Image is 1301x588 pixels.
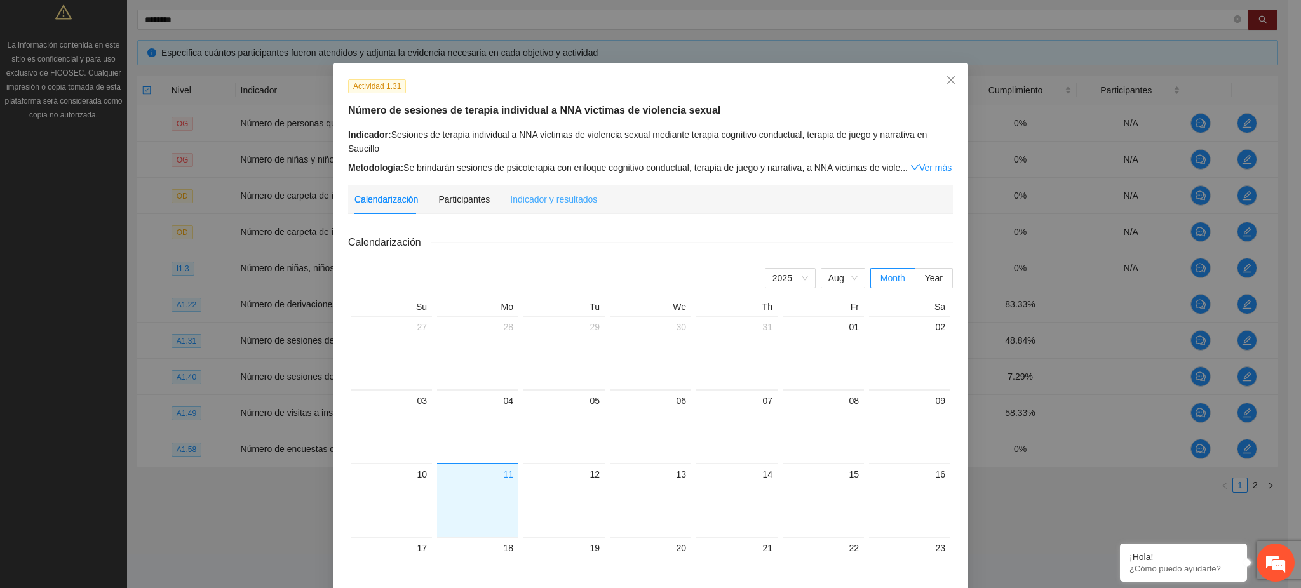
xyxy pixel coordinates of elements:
[529,540,600,556] div: 19
[348,161,953,175] div: Se brindarán sesiones de psicoterapia con enfoque cognitivo conductual, terapia de juego y narrat...
[701,393,772,408] div: 07
[521,301,607,316] th: Tu
[529,393,600,408] div: 05
[900,163,908,173] span: ...
[529,467,600,482] div: 12
[828,269,858,288] span: Aug
[356,540,427,556] div: 17
[694,301,780,316] th: Th
[701,319,772,335] div: 31
[607,463,694,537] td: 2025-08-13
[866,463,953,537] td: 2025-08-16
[772,269,808,288] span: 2025
[438,192,490,206] div: Participantes
[615,540,686,556] div: 20
[348,316,435,389] td: 2025-07-27
[521,389,607,463] td: 2025-08-05
[874,393,945,408] div: 09
[866,389,953,463] td: 2025-08-09
[780,389,866,463] td: 2025-08-08
[208,6,239,37] div: Minimizar ventana de chat en vivo
[435,301,521,316] th: Mo
[874,319,945,335] div: 02
[529,319,600,335] div: 29
[788,467,859,482] div: 15
[1129,564,1237,573] p: ¿Cómo puedo ayudarte?
[780,463,866,537] td: 2025-08-15
[356,467,427,482] div: 10
[348,128,953,156] div: Sesiones de terapia individual a NNA víctimas de violencia sexual mediante terapia cognitivo cond...
[521,463,607,537] td: 2025-08-12
[66,65,213,81] div: Chatee con nosotros ahora
[880,273,905,283] span: Month
[1129,552,1237,562] div: ¡Hola!
[874,467,945,482] div: 16
[694,316,780,389] td: 2025-07-31
[607,316,694,389] td: 2025-07-30
[348,130,391,140] strong: Indicador:
[788,319,859,335] div: 01
[6,347,242,391] textarea: Escriba su mensaje y pulse “Intro”
[348,79,406,93] span: Actividad 1.31
[874,540,945,556] div: 23
[442,540,513,556] div: 18
[348,463,435,537] td: 2025-08-10
[356,319,427,335] div: 27
[435,389,521,463] td: 2025-08-04
[348,163,403,173] strong: Metodología:
[435,316,521,389] td: 2025-07-28
[348,234,431,250] span: Calendarización
[615,319,686,335] div: 30
[442,467,513,482] div: 11
[701,467,772,482] div: 14
[934,63,968,98] button: Close
[607,389,694,463] td: 2025-08-06
[866,316,953,389] td: 2025-08-02
[615,393,686,408] div: 06
[607,301,694,316] th: We
[780,301,866,316] th: Fr
[442,319,513,335] div: 28
[348,301,435,316] th: Su
[694,389,780,463] td: 2025-08-07
[348,103,953,118] h5: Número de sesiones de terapia individual a NNA victimas de violencia sexual
[356,393,427,408] div: 03
[442,393,513,408] div: 04
[615,467,686,482] div: 13
[866,301,953,316] th: Sa
[348,389,435,463] td: 2025-08-03
[701,540,772,556] div: 21
[946,75,956,85] span: close
[925,273,943,283] span: Year
[788,393,859,408] div: 08
[780,316,866,389] td: 2025-08-01
[694,463,780,537] td: 2025-08-14
[354,192,418,206] div: Calendarización
[521,316,607,389] td: 2025-07-29
[74,170,175,298] span: Estamos en línea.
[910,163,919,172] span: down
[788,540,859,556] div: 22
[910,163,952,173] a: Expand
[510,192,597,206] div: Indicador y resultados
[435,463,521,537] td: 2025-08-11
